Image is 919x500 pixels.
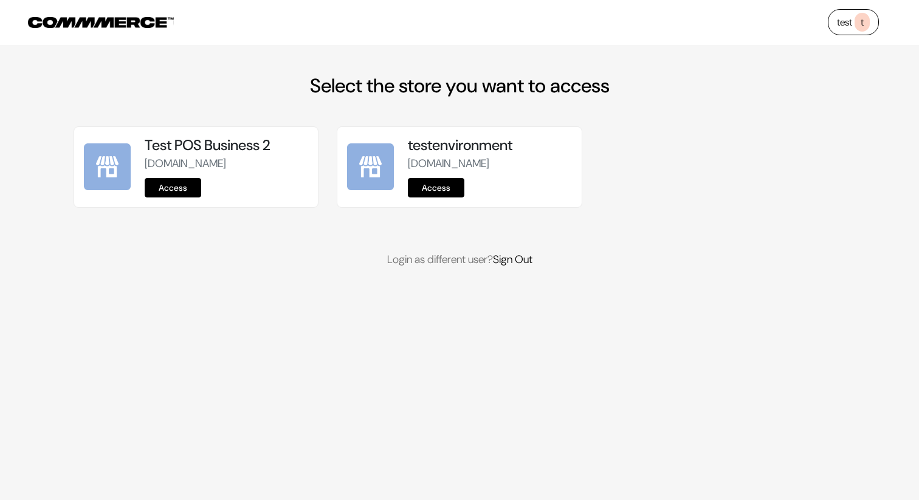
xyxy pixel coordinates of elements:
p: Login as different user? [74,252,845,268]
h2: Select the store you want to access [74,74,845,97]
p: [DOMAIN_NAME] [145,156,308,172]
a: Access [408,178,464,197]
img: Test POS Business 2 [84,143,131,190]
a: testt [828,9,879,35]
a: Access [145,178,201,197]
span: t [855,13,870,32]
img: testenvironment [347,143,394,190]
h5: Test POS Business 2 [145,137,308,154]
a: Sign Out [493,252,532,267]
p: [DOMAIN_NAME] [408,156,571,172]
img: COMMMERCE [28,17,174,28]
h5: testenvironment [408,137,571,154]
